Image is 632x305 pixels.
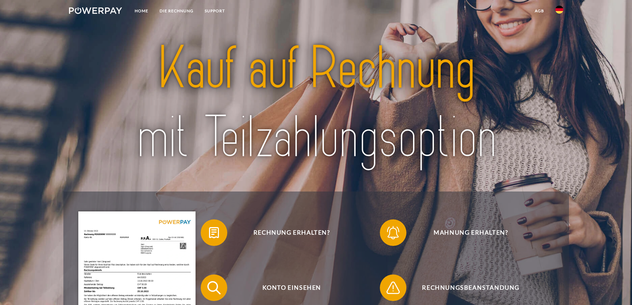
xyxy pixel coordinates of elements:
[69,7,122,14] img: logo-powerpay-white.svg
[605,278,627,300] iframe: Schaltfläche zum Öffnen des Messaging-Fensters
[380,274,552,301] button: Rechnungsbeanstandung
[529,5,550,17] a: agb
[201,274,373,301] button: Konto einsehen
[201,219,373,246] button: Rechnung erhalten?
[206,224,222,241] img: qb_bill.svg
[555,6,563,14] img: de
[206,279,222,296] img: qb_search.svg
[210,274,373,301] span: Konto einsehen
[154,5,199,17] a: DIE RECHNUNG
[385,279,401,296] img: qb_warning.svg
[93,31,539,176] img: title-powerpay_de.svg
[210,219,373,246] span: Rechnung erhalten?
[389,274,552,301] span: Rechnungsbeanstandung
[129,5,154,17] a: Home
[199,5,231,17] a: SUPPORT
[380,219,552,246] button: Mahnung erhalten?
[385,224,401,241] img: qb_bell.svg
[389,219,552,246] span: Mahnung erhalten?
